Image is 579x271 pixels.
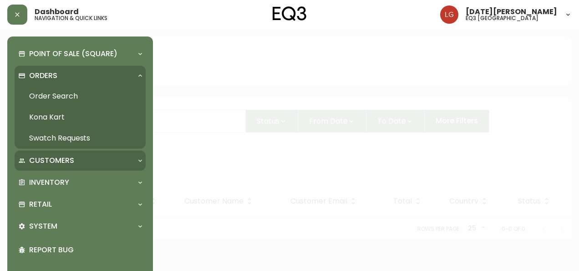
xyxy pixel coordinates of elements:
[29,199,52,209] p: Retail
[15,128,146,149] a: Swatch Requests
[29,49,117,59] p: Point of Sale (Square)
[29,245,142,255] p: Report Bug
[15,86,146,107] a: Order Search
[29,156,74,166] p: Customers
[15,172,146,193] div: Inventory
[35,8,79,16] span: Dashboard
[15,66,146,86] div: Orders
[15,151,146,171] div: Customers
[15,238,146,262] div: Report Bug
[35,16,107,21] h5: navigation & quick links
[15,194,146,214] div: Retail
[29,177,69,188] p: Inventory
[15,44,146,64] div: Point of Sale (Square)
[273,6,306,21] img: logo
[29,71,57,81] p: Orders
[440,5,458,24] img: 2638f148bab13be18035375ceda1d187
[466,16,538,21] h5: eq3 [GEOGRAPHIC_DATA]
[29,221,57,231] p: System
[15,107,146,128] a: Kona Kart
[15,216,146,236] div: System
[466,8,557,16] span: [DATE][PERSON_NAME]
